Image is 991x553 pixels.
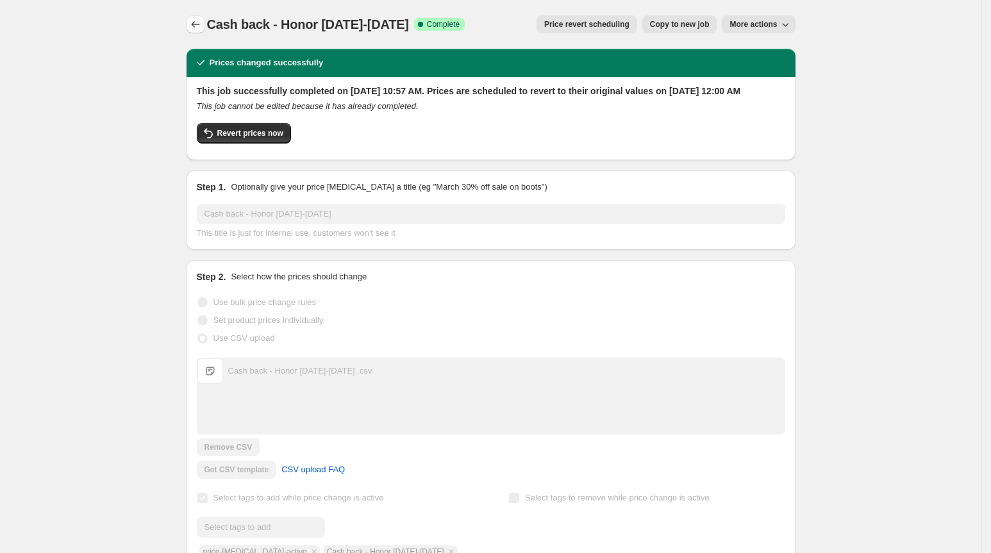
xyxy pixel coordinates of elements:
[213,315,324,325] span: Set product prices individually
[213,333,275,343] span: Use CSV upload
[525,493,710,502] span: Select tags to remove while price change is active
[197,204,785,224] input: 30% off holiday sale
[197,85,785,97] h2: This job successfully completed on [DATE] 10:57 AM. Prices are scheduled to revert to their origi...
[197,123,291,144] button: Revert prices now
[210,56,324,69] h2: Prices changed successfully
[197,181,226,194] h2: Step 1.
[544,19,629,29] span: Price revert scheduling
[207,17,409,31] span: Cash back - Honor [DATE]-[DATE]
[537,15,637,33] button: Price revert scheduling
[427,19,460,29] span: Complete
[722,15,795,33] button: More actions
[231,270,367,283] p: Select how the prices should change
[228,365,372,377] div: Cash back - Honor [DATE]-[DATE] .csv
[213,297,316,307] span: Use bulk price change rules
[217,128,283,138] span: Revert prices now
[197,101,419,111] i: This job cannot be edited because it has already completed.
[729,19,777,29] span: More actions
[187,15,204,33] button: Price change jobs
[213,493,384,502] span: Select tags to add while price change is active
[650,19,710,29] span: Copy to new job
[197,228,396,238] span: This title is just for internal use, customers won't see it
[274,459,353,480] a: CSV upload FAQ
[197,517,325,538] input: Select tags to add
[642,15,717,33] button: Copy to new job
[281,463,345,476] span: CSV upload FAQ
[231,181,547,194] p: Optionally give your price [MEDICAL_DATA] a title (eg "March 30% off sale on boots")
[197,270,226,283] h2: Step 2.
